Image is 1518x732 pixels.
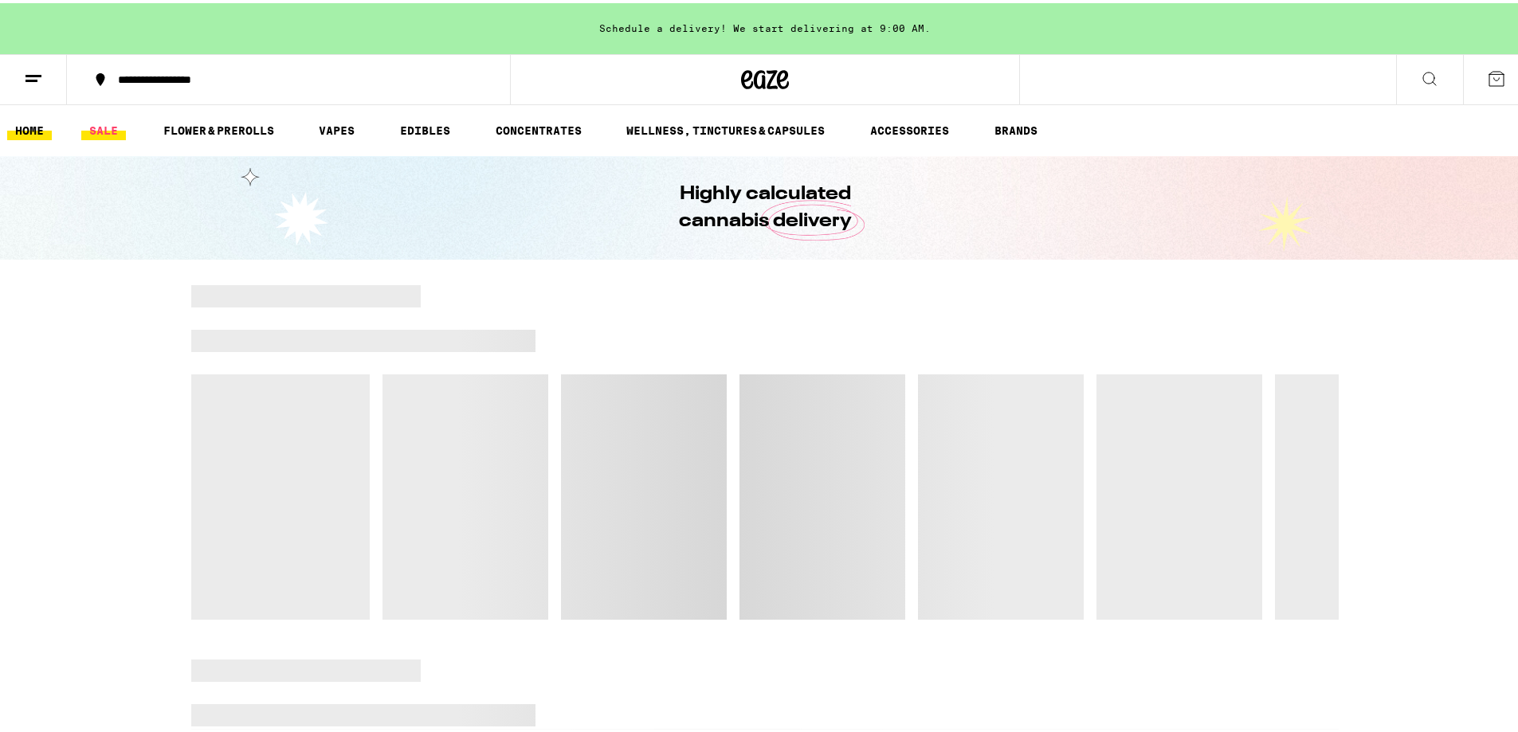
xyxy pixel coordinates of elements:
a: ACCESSORIES [862,118,957,137]
a: EDIBLES [392,118,458,137]
a: CONCENTRATES [488,118,590,137]
h1: Highly calculated cannabis delivery [633,178,896,232]
a: WELLNESS, TINCTURES & CAPSULES [618,118,833,137]
a: SALE [81,118,126,137]
a: HOME [7,118,52,137]
a: VAPES [311,118,363,137]
span: Hi. Need any help? [10,11,115,24]
a: BRANDS [987,118,1045,137]
a: FLOWER & PREROLLS [155,118,282,137]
